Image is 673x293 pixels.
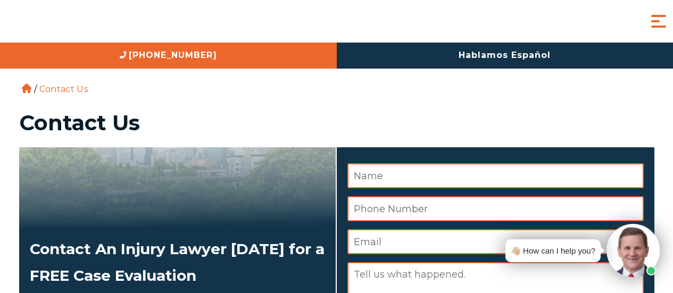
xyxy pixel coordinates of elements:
img: Attorneys [19,147,336,228]
button: Menu [648,11,669,32]
input: Phone Number [347,196,644,221]
div: 👋🏼 How can I help you? [511,244,595,258]
img: Intaker widget Avatar [606,224,660,277]
h2: Contact An Injury Lawyer [DATE] for a FREE Case Evaluation [30,236,325,289]
input: Email [347,229,644,254]
li: Contact Us [37,84,90,94]
img: Auger & Auger Accident and Injury Lawyers Logo [8,12,136,31]
input: Name [347,163,644,188]
h1: Contact Us [19,112,654,133]
a: Home [22,83,31,93]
